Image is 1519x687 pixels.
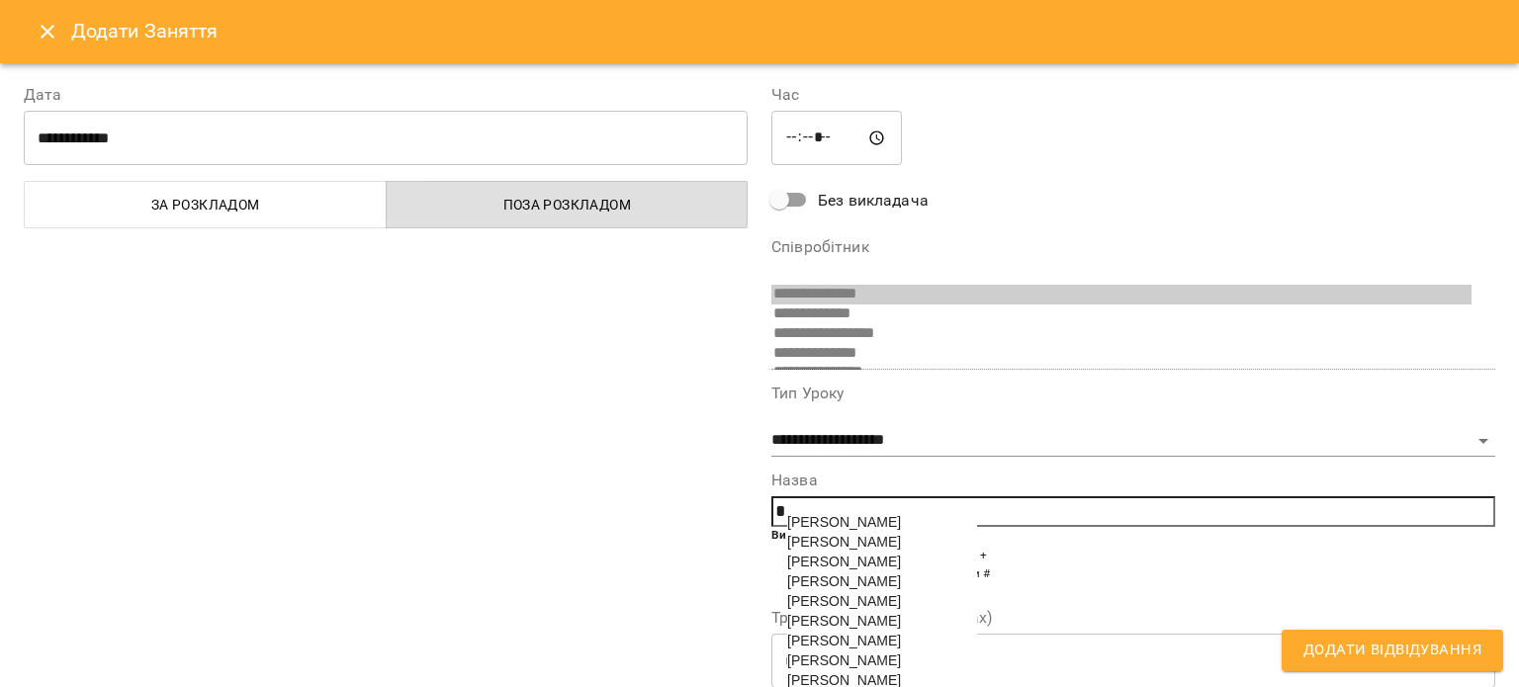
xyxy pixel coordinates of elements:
span: Без викладача [818,189,929,213]
span: Додати Відвідування [1303,638,1481,663]
span: За розкладом [37,193,375,216]
span: [PERSON_NAME] [787,514,901,530]
span: [PERSON_NAME] [787,593,901,609]
button: За розкладом [24,181,387,228]
span: [PERSON_NAME] [787,573,901,589]
span: [PERSON_NAME] [787,534,901,550]
li: Додати всіх клієнтів з тегом # [811,564,1495,584]
b: Використовуйте @ + або # щоб [771,528,958,542]
span: Поза розкладом [399,193,737,216]
span: [PERSON_NAME] [787,633,901,648]
label: Час [771,87,1495,103]
button: Поза розкладом [386,181,749,228]
label: Тривалість уроку(в хвилинах) [771,610,1495,626]
span: [PERSON_NAME] [787,652,901,668]
button: Close [24,8,71,55]
label: Співробітник [771,239,1495,255]
label: Назва [771,472,1495,488]
label: Дата [24,87,748,103]
button: Додати Відвідування [1282,630,1503,671]
li: Додати клієнта через @ або + [811,546,1495,565]
label: Тип Уроку [771,386,1495,401]
h6: Додати Заняття [71,16,1495,46]
span: [PERSON_NAME] [787,554,901,569]
span: [PERSON_NAME] [787,613,901,629]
